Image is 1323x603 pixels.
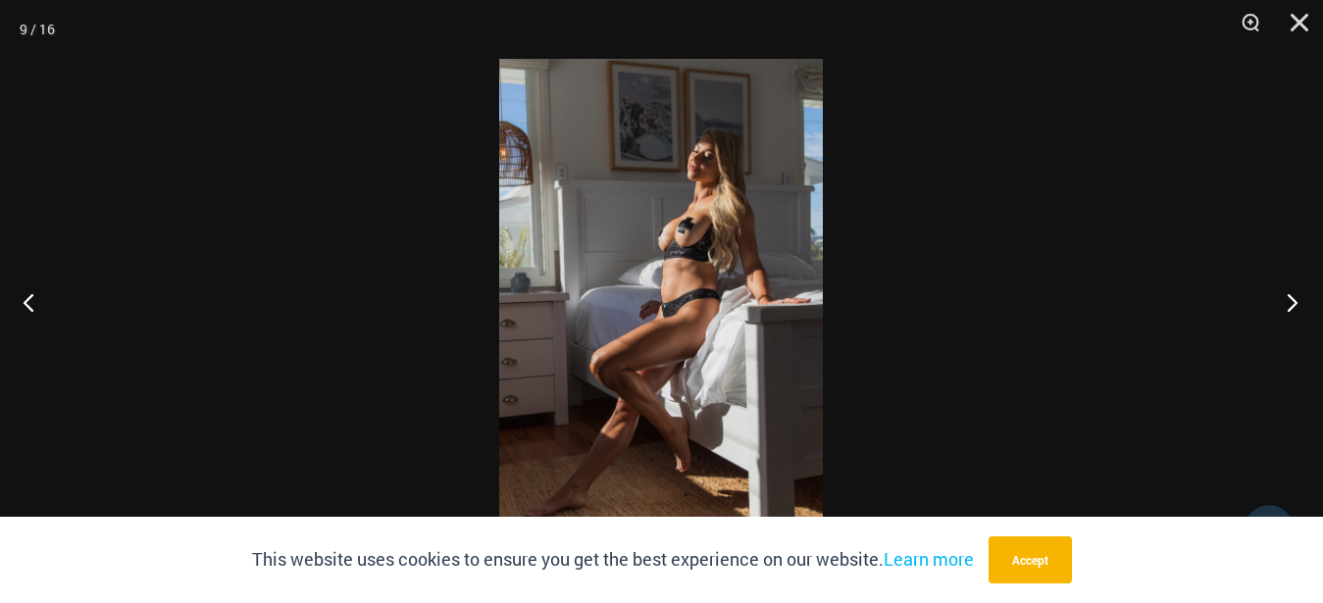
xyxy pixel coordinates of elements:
p: This website uses cookies to ensure you get the best experience on our website. [252,545,974,575]
div: 9 / 16 [20,15,55,44]
a: Learn more [884,547,974,571]
button: Next [1249,253,1323,351]
img: Nights Fall Silver Leopard 1036 Bra 6046 Thong 06 [499,59,823,544]
button: Accept [989,536,1072,583]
